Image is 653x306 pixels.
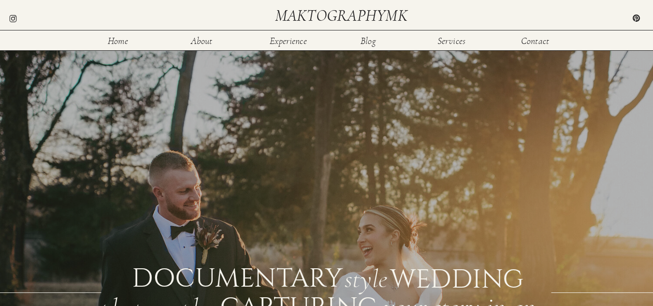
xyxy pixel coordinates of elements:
[436,36,467,44] a: Services
[186,36,218,44] a: About
[353,36,384,44] a: Blog
[269,36,308,44] a: Experience
[520,36,551,44] a: Contact
[345,266,387,287] div: style
[132,265,339,288] div: documentary
[390,266,522,287] div: WEDDING
[102,36,134,44] a: Home
[275,8,411,24] a: maktographymk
